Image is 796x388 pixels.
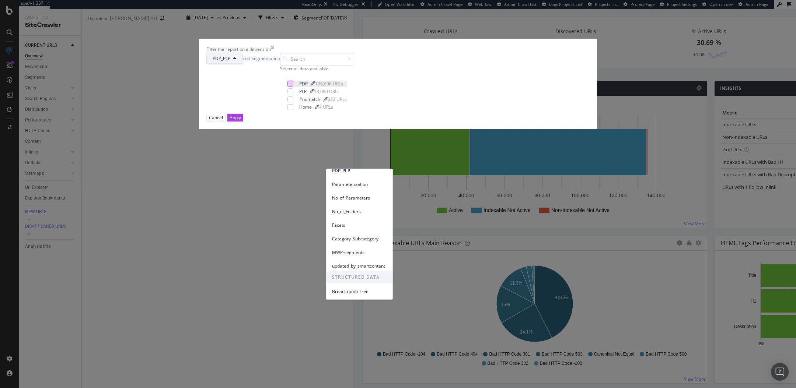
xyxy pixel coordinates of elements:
div: PLP [299,88,307,95]
div: Apply [230,114,241,121]
div: Open Intercom Messenger [771,363,789,381]
button: Apply [227,114,243,121]
div: Select all data available [280,66,354,72]
button: PDP_PLP [206,53,242,64]
div: times [271,46,274,52]
div: 13,080 URLs [314,88,339,95]
span: MWP-segments [332,249,387,256]
div: PDP [299,81,308,87]
div: Filter the report on a dimension [206,46,271,52]
div: 833 URLs [328,96,347,102]
span: STRUCTURED DATA [326,271,392,283]
span: No_of_Folders [332,208,387,215]
span: Category_Subcategory [332,236,387,242]
div: Home [299,104,312,110]
input: Search [280,53,354,66]
span: No_of_Parameters [332,195,387,201]
span: PDP_PLP [213,55,230,61]
button: Cancel [206,114,226,121]
div: modal [199,39,597,129]
span: Parameterization [332,181,387,188]
a: Edit Segmentation [242,54,280,62]
div: 136,606 URLs [315,81,343,87]
div: 4 URLs [319,104,333,110]
span: updated_by_smartcontent [332,263,387,269]
span: Facets [332,222,387,229]
span: PDP_PLP [332,167,387,174]
div: #nomatch [299,96,320,102]
div: Cancel [209,114,223,121]
span: Breadcrumb Tree [332,288,387,295]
